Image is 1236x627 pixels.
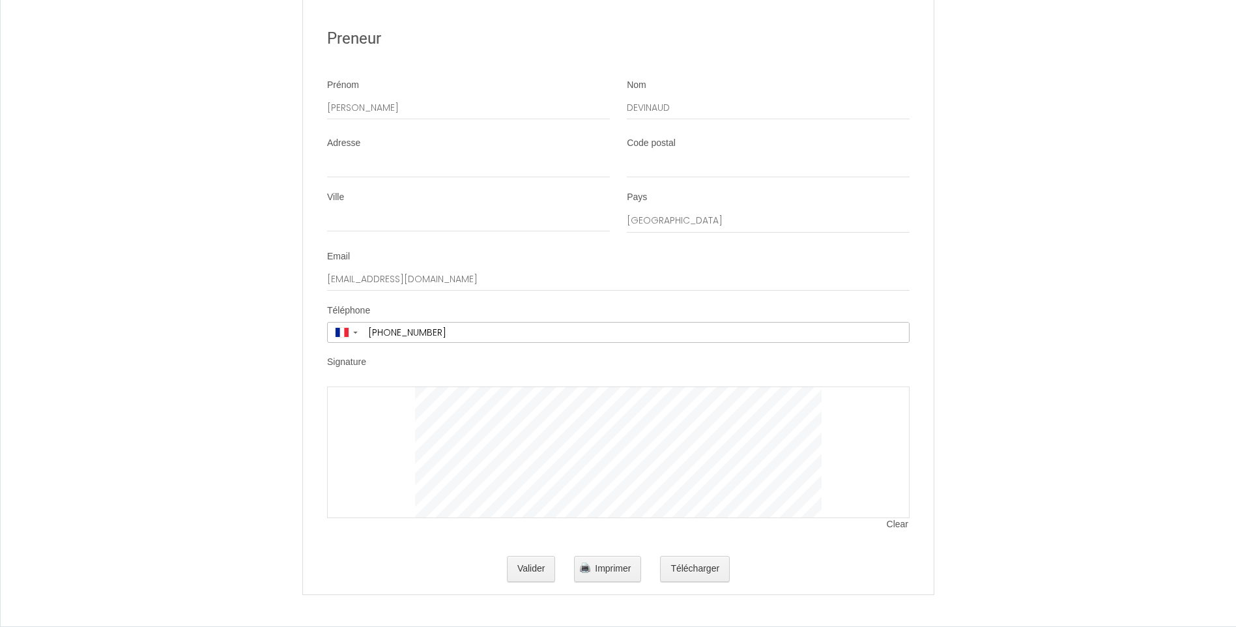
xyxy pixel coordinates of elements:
[627,191,647,204] label: Pays
[327,356,366,369] label: Signature
[327,79,359,92] label: Prénom
[327,191,344,204] label: Ville
[580,562,590,573] img: printer.png
[887,518,910,531] span: Clear
[574,556,641,582] button: Imprimer
[364,323,909,342] input: +33 6 12 34 56 78
[327,26,910,51] h2: Preneur
[507,556,556,582] button: Valider
[660,556,730,582] button: Télécharger
[327,137,360,150] label: Adresse
[627,137,676,150] label: Code postal
[327,304,370,317] label: Téléphone
[352,330,359,335] span: ▼
[327,250,350,263] label: Email
[627,79,646,92] label: Nom
[595,563,631,574] span: Imprimer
